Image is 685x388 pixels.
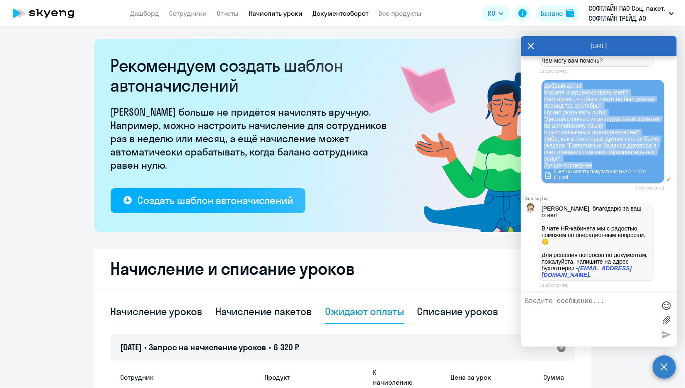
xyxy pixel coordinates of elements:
span: • [144,342,147,352]
em: . [589,272,591,278]
div: Создать шаблон автоначислений [138,194,293,207]
a: Отчеты [217,9,239,17]
time: 11:17:07[DATE] [540,283,569,288]
a: Начислить уроки [249,9,303,17]
div: Начисление пакетов [215,305,312,318]
p: [PERSON_NAME], благодарю за ваш ответ! В чате HR-кабинета мы с радостью поможем по операционным в... [542,205,651,278]
div: Ожидают оплаты [325,305,404,318]
label: Лимит 10 файлов [660,314,673,326]
span: 6 320 ₽ [274,342,299,352]
a: Сотрудники [169,9,207,17]
a: [EMAIL_ADDRESS][DOMAIN_NAME] [542,265,632,278]
span: Добрый день! Можете скорректировать счет? Нам нужно, чтобы в счете не был указан период "за сентя... [544,82,661,169]
div: Баланс [541,8,563,18]
span: RU [488,8,495,18]
a: Документооборот [313,9,369,17]
div: Начисление уроков [111,305,202,318]
button: RU [482,5,509,22]
h2: Начисление и списание уроков [111,259,575,279]
p: СОФТЛАЙН ПАО Соц. пакет, СОФТЛАЙН ТРЕЙД, АО [588,3,666,23]
a: Дашборд [131,9,160,17]
button: СОФТЛАЙН ПАО Соц. пакет, СОФТЛАЙН ТРЕЙД, АО [584,3,678,23]
img: balance [566,9,574,17]
p: [PERSON_NAME] больше не придётся начислять вручную. Например, можно настроить начисление для сотр... [111,105,392,172]
a: Счет на оплату покупателю №AC-11731 (1).pdf [544,169,662,180]
span: • [269,342,271,352]
time: 11:13:05[DATE] [540,69,569,73]
button: Балансbalance [536,5,579,22]
div: Списание уроков [417,305,499,318]
time: 11:14:18[DATE] [636,186,664,190]
div: Autofaq bot [525,196,677,201]
img: bot avatar [525,203,536,215]
a: Все продукты [379,9,422,17]
span: Запрос на начисление уроков [149,342,266,352]
button: Создать шаблон автоначислений [111,188,305,213]
h2: Рекомендуем создать шаблон автоначислений [111,56,392,95]
span: [DATE] [121,342,142,352]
